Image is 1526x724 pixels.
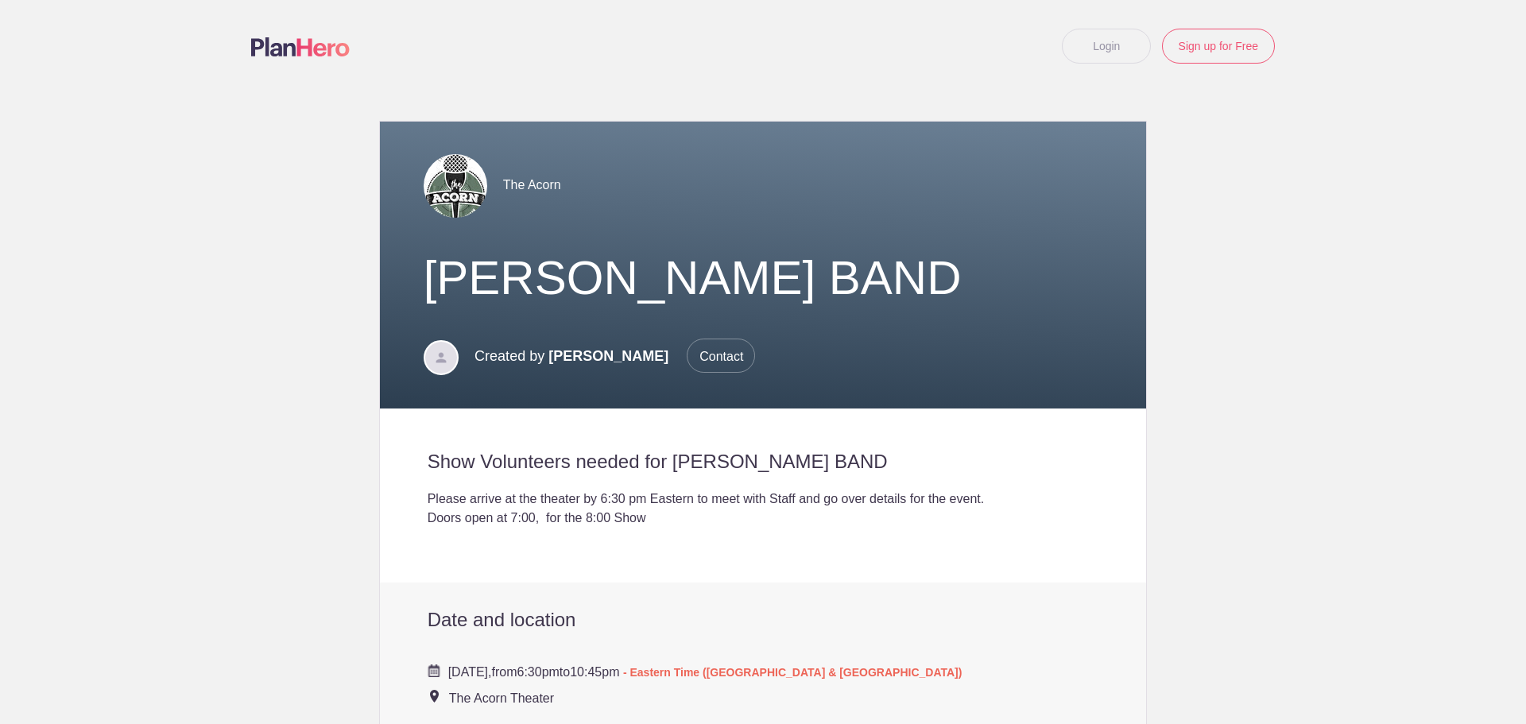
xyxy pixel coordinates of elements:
[687,339,755,373] span: Contact
[424,340,459,375] img: Davatar
[424,153,1103,218] div: The Acorn
[448,665,962,679] span: from to
[424,154,487,218] img: Acorn logo small
[424,250,1103,307] h1: [PERSON_NAME] BAND
[448,665,492,679] span: [DATE],
[428,608,1099,632] h2: Date and location
[623,666,962,679] span: - Eastern Time ([GEOGRAPHIC_DATA] & [GEOGRAPHIC_DATA])
[251,37,350,56] img: Logo main planhero
[430,690,439,703] img: Event location
[428,664,440,677] img: Cal purple
[1062,29,1151,64] a: Login
[428,450,1099,474] h2: Show Volunteers needed for [PERSON_NAME] BAND
[449,691,554,705] span: The Acorn Theater
[474,339,755,374] p: Created by
[548,348,668,364] span: [PERSON_NAME]
[428,490,1099,509] div: Please arrive at the theater by 6:30 pm Eastern to meet with Staff and go over details for the ev...
[428,509,1099,528] div: Doors open at 7:00, for the 8:00 Show
[570,665,619,679] span: 10:45pm
[517,665,559,679] span: 6:30pm
[1162,29,1275,64] a: Sign up for Free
